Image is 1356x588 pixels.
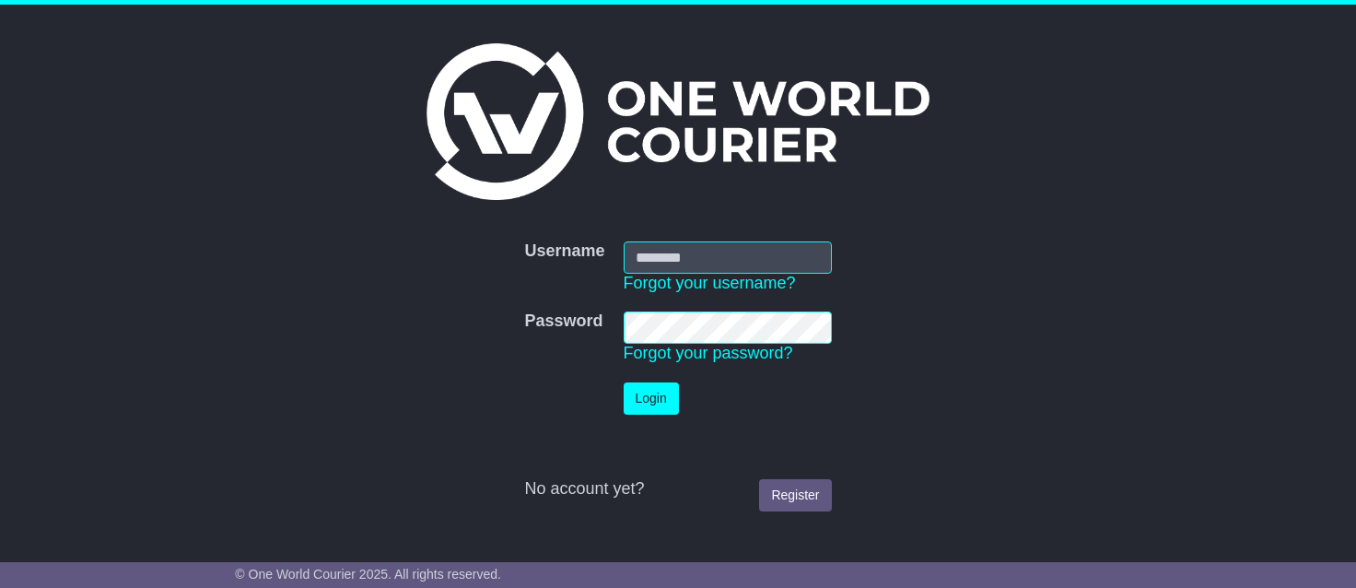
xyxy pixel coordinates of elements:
[524,479,831,500] div: No account yet?
[759,479,831,512] a: Register
[624,382,679,415] button: Login
[524,241,604,262] label: Username
[524,312,602,332] label: Password
[624,344,793,362] a: Forgot your password?
[427,43,929,200] img: One World
[235,567,501,582] span: © One World Courier 2025. All rights reserved.
[624,274,796,292] a: Forgot your username?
